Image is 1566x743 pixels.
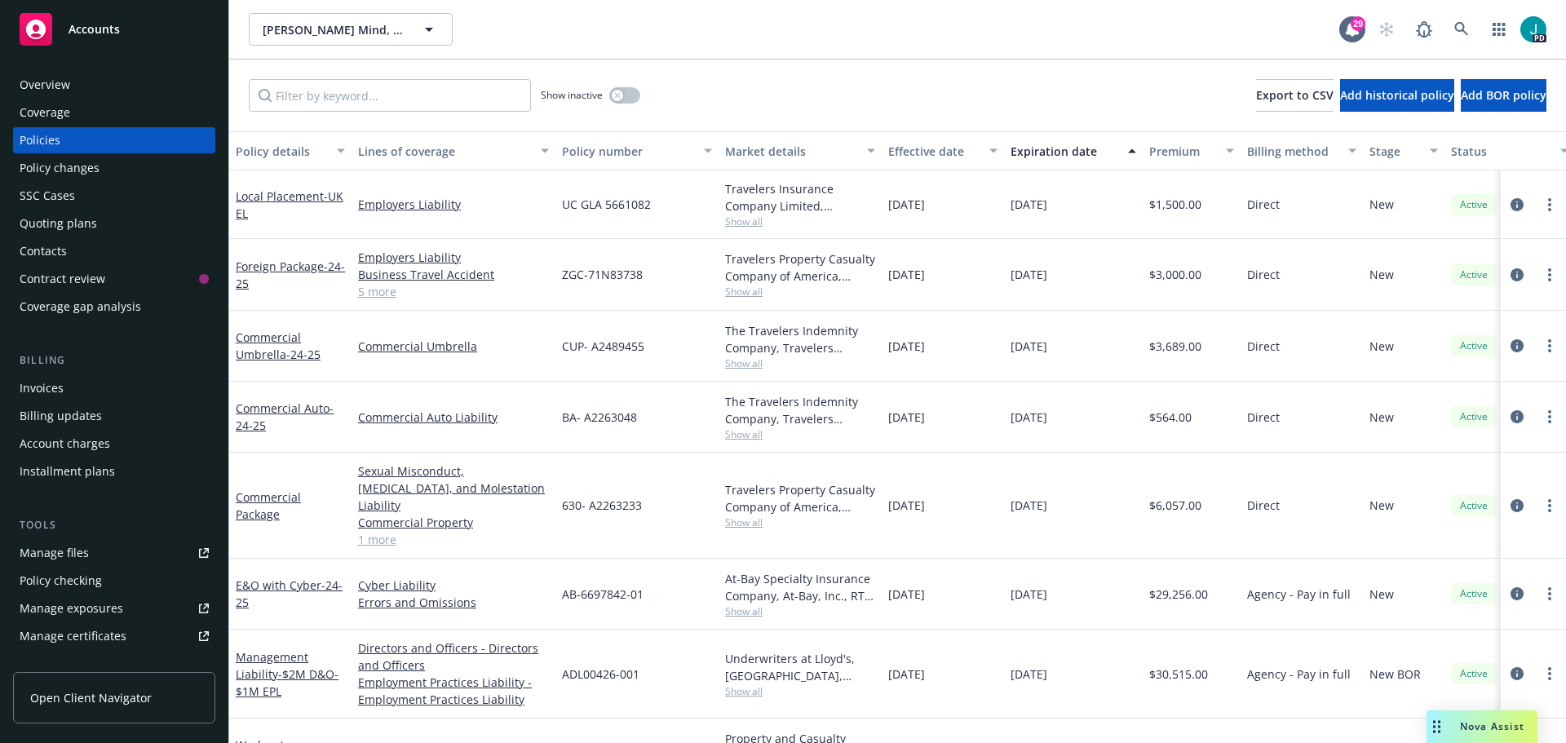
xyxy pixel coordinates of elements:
[725,180,875,214] div: Travelers Insurance Company Limited, Travelers Insurance, Towergate Insurance Brokers
[13,595,215,621] a: Manage exposures
[1247,497,1280,514] span: Direct
[1458,666,1490,681] span: Active
[20,266,105,292] div: Contract review
[13,623,215,649] a: Manage certificates
[1149,666,1208,683] span: $30,515.00
[20,595,123,621] div: Manage exposures
[1149,409,1192,426] span: $564.00
[1256,87,1334,103] span: Export to CSV
[725,356,875,370] span: Show all
[725,285,875,299] span: Show all
[13,540,215,566] a: Manage files
[562,266,643,283] span: ZGC-71N83738
[1458,586,1490,601] span: Active
[1370,13,1403,46] a: Start snowing
[358,249,549,266] a: Employers Liability
[1149,266,1201,283] span: $3,000.00
[1507,195,1527,214] a: circleInformation
[725,481,875,515] div: Travelers Property Casualty Company of America, Travelers Insurance
[1149,338,1201,355] span: $3,689.00
[1011,338,1047,355] span: [DATE]
[30,689,152,706] span: Open Client Navigator
[1483,13,1515,46] a: Switch app
[1004,131,1143,170] button: Expiration date
[13,72,215,98] a: Overview
[888,266,925,283] span: [DATE]
[1011,143,1118,160] div: Expiration date
[1247,143,1338,160] div: Billing method
[1369,586,1394,603] span: New
[888,338,925,355] span: [DATE]
[20,651,96,677] div: Manage BORs
[69,23,120,36] span: Accounts
[358,143,531,160] div: Lines of coverage
[236,400,334,433] a: Commercial Auto
[1427,710,1537,743] button: Nova Assist
[562,338,644,355] span: CUP- A2489455
[20,403,102,429] div: Billing updates
[1247,338,1280,355] span: Direct
[358,594,549,611] a: Errors and Omissions
[562,196,651,213] span: UC GLA 5661082
[1540,496,1559,515] a: more
[236,188,343,221] span: - UK EL
[13,238,215,264] a: Contacts
[1011,666,1047,683] span: [DATE]
[1408,13,1440,46] a: Report a Bug
[1507,407,1527,427] a: circleInformation
[1369,666,1421,683] span: New BOR
[20,127,60,153] div: Policies
[20,623,126,649] div: Manage certificates
[725,322,875,356] div: The Travelers Indemnity Company, Travelers Insurance
[352,131,555,170] button: Lines of coverage
[562,666,639,683] span: ADL00426-001
[725,650,875,684] div: Underwriters at Lloyd's, [GEOGRAPHIC_DATA], [PERSON_NAME] of [GEOGRAPHIC_DATA], RT Specialty Insu...
[20,72,70,98] div: Overview
[1143,131,1241,170] button: Premium
[13,651,215,677] a: Manage BORs
[13,294,215,320] a: Coverage gap analysis
[13,183,215,209] a: SSC Cases
[13,127,215,153] a: Policies
[1247,266,1280,283] span: Direct
[1011,196,1047,213] span: [DATE]
[236,259,345,291] a: Foreign Package
[725,684,875,698] span: Show all
[1011,409,1047,426] span: [DATE]
[13,568,215,594] a: Policy checking
[1247,409,1280,426] span: Direct
[555,131,719,170] button: Policy number
[1247,586,1351,603] span: Agency - Pay in full
[888,497,925,514] span: [DATE]
[1369,266,1394,283] span: New
[20,375,64,401] div: Invoices
[20,100,70,126] div: Coverage
[562,409,637,426] span: BA- A2263048
[1427,710,1447,743] div: Drag to move
[236,649,338,699] a: Management Liability
[358,266,549,283] a: Business Travel Accident
[1369,143,1420,160] div: Stage
[20,238,67,264] div: Contacts
[1369,196,1394,213] span: New
[1149,497,1201,514] span: $6,057.00
[236,188,343,221] a: Local Placement
[1540,195,1559,214] a: more
[1445,13,1478,46] a: Search
[1461,79,1546,112] button: Add BOR policy
[1507,265,1527,285] a: circleInformation
[20,294,141,320] div: Coverage gap analysis
[541,88,603,102] span: Show inactive
[1149,586,1208,603] span: $29,256.00
[13,7,215,52] a: Accounts
[358,639,549,674] a: Directors and Officers - Directors and Officers
[358,514,549,531] a: Commercial Property
[236,577,343,610] span: - 24-25
[20,458,115,484] div: Installment plans
[20,568,102,594] div: Policy checking
[1507,496,1527,515] a: circleInformation
[1458,268,1490,282] span: Active
[20,540,89,566] div: Manage files
[236,259,345,291] span: - 24-25
[236,666,338,699] span: - $2M D&O- $1M EPL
